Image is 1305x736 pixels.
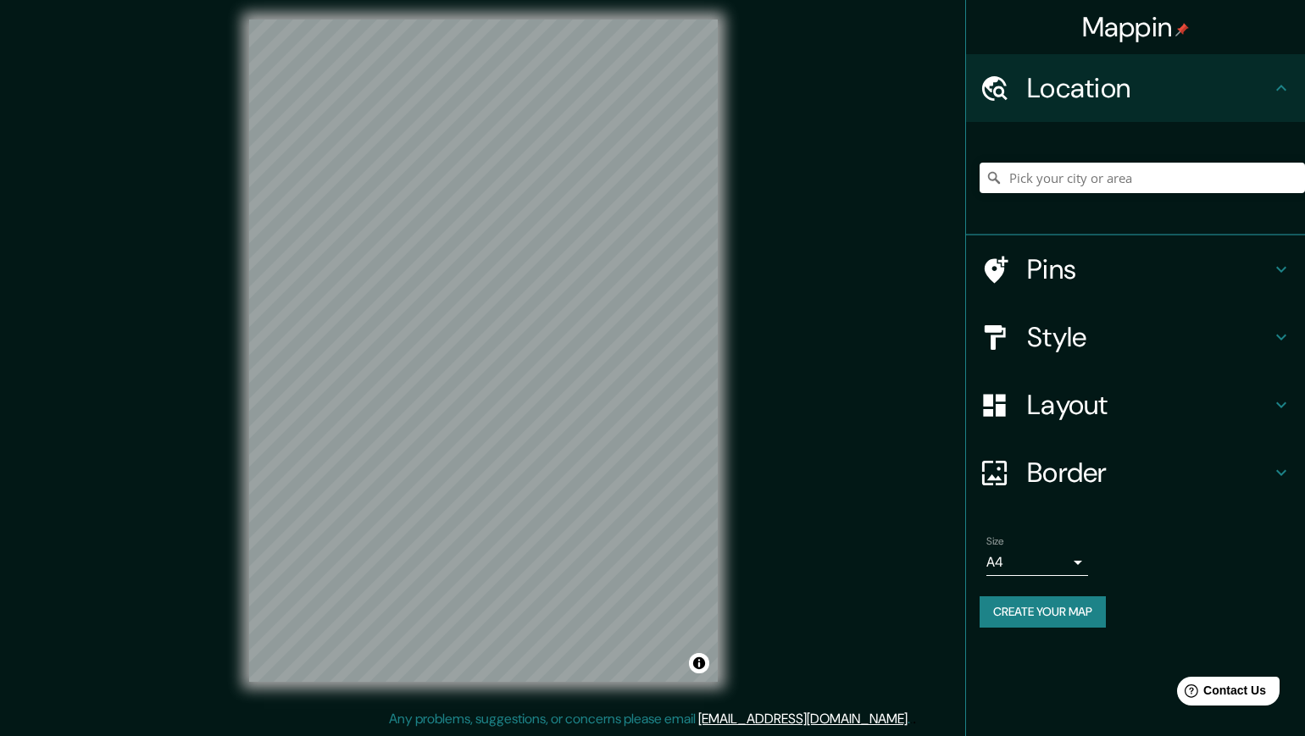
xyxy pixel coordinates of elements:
[1027,71,1271,105] h4: Location
[389,709,910,729] p: Any problems, suggestions, or concerns please email .
[910,709,913,729] div: .
[980,163,1305,193] input: Pick your city or area
[986,549,1088,576] div: A4
[966,235,1305,303] div: Pins
[249,19,718,682] canvas: Map
[1027,388,1271,422] h4: Layout
[1027,252,1271,286] h4: Pins
[1175,23,1189,36] img: pin-icon.png
[1027,320,1271,354] h4: Style
[966,371,1305,439] div: Layout
[966,439,1305,506] div: Border
[698,710,908,728] a: [EMAIL_ADDRESS][DOMAIN_NAME]
[913,709,916,729] div: .
[1154,670,1286,717] iframe: Help widget launcher
[1082,10,1190,44] h4: Mappin
[986,534,1004,549] label: Size
[689,653,709,673] button: Toggle attribution
[966,303,1305,371] div: Style
[966,54,1305,122] div: Location
[1027,456,1271,490] h4: Border
[980,596,1106,628] button: Create your map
